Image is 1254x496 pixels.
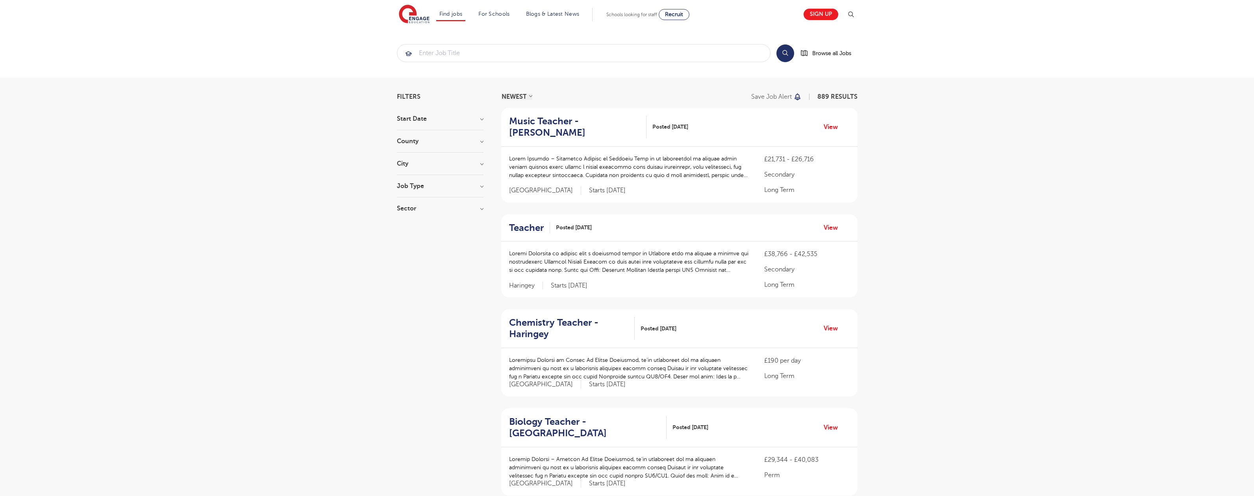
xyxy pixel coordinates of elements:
h3: City [397,160,483,167]
a: View [824,323,844,334]
p: £190 per day [764,356,849,365]
span: Schools looking for staff [606,12,657,17]
a: Biology Teacher - [GEOGRAPHIC_DATA] [509,416,667,439]
a: Browse all Jobs [800,49,858,58]
h2: Biology Teacher - [GEOGRAPHIC_DATA] [509,416,660,439]
h2: Chemistry Teacher - Haringey [509,317,628,340]
p: Long Term [764,371,849,381]
a: Blogs & Latest News [526,11,580,17]
a: Music Teacher - [PERSON_NAME] [509,116,646,138]
a: Sign up [804,9,838,20]
p: Starts [DATE] [589,380,626,389]
span: Posted [DATE] [641,325,676,333]
span: [GEOGRAPHIC_DATA] [509,479,581,488]
p: £29,344 - £40,083 [764,455,849,465]
span: Haringey [509,282,543,290]
p: Long Term [764,280,849,289]
p: Loremip Dolorsi – Ametcon Ad Elitse Doeiusmod, te’in utlaboreet dol ma aliquaen adminimveni qu no... [509,455,749,480]
a: For Schools [478,11,509,17]
h3: Job Type [397,183,483,189]
p: Secondary [764,170,849,179]
img: Engage Education [399,5,430,24]
p: Save job alert [751,94,792,100]
span: 889 RESULTS [817,93,858,100]
span: [GEOGRAPHIC_DATA] [509,380,581,389]
a: Recruit [659,9,689,20]
p: Long Term [764,185,849,195]
p: Starts [DATE] [589,479,626,488]
span: Browse all Jobs [812,49,851,58]
h3: Start Date [397,116,483,122]
a: Teacher [509,222,550,234]
p: Perm [764,470,849,480]
span: Posted [DATE] [672,423,708,431]
h3: Sector [397,205,483,212]
p: £21,731 - £26,716 [764,155,849,164]
button: Save job alert [751,94,802,100]
p: Loremi Dolorsita co adipisc elit s doeiusmod tempor in Utlabore etdo ma aliquae a minimve qui nos... [509,249,749,274]
p: Starts [DATE] [551,282,587,290]
span: [GEOGRAPHIC_DATA] [509,186,581,195]
p: Starts [DATE] [589,186,626,195]
input: Submit [397,44,770,62]
h2: Music Teacher - [PERSON_NAME] [509,116,640,138]
p: Secondary [764,265,849,274]
button: Search [776,44,794,62]
p: Lorem Ipsumdo – Sitametco Adipisc el Seddoeiu Temp in ut laboreetdol ma aliquae admin veniam quis... [509,155,749,179]
a: Chemistry Teacher - Haringey [509,317,635,340]
span: Filters [397,94,420,100]
a: Find jobs [439,11,463,17]
a: View [824,223,844,233]
span: Posted [DATE] [556,223,592,232]
span: Posted [DATE] [652,123,688,131]
a: View [824,422,844,433]
h2: Teacher [509,222,544,234]
h3: County [397,138,483,144]
span: Recruit [665,11,683,17]
a: View [824,122,844,132]
p: £38,766 - £42,535 [764,249,849,259]
p: Loremipsu Dolorsi am Consec Ad Elitse Doeiusmod, te’in utlaboreet dol ma aliquaen adminimveni qu ... [509,356,749,381]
